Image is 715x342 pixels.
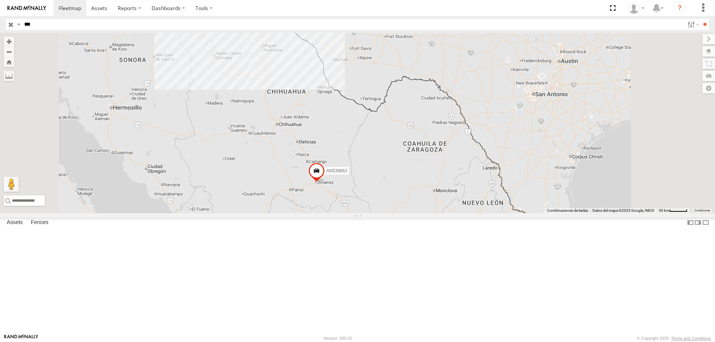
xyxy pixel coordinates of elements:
button: Combinaciones de teclas [547,208,588,213]
label: Dock Summary Table to the Right [694,217,702,228]
label: Search Query [16,19,22,30]
button: Zoom in [4,36,14,47]
span: AN538662 [326,168,347,173]
img: rand-logo.svg [7,6,46,11]
label: Measure [4,71,14,81]
div: Version: 305.03 [324,336,352,341]
label: Search Filter Options [684,19,700,30]
button: Arrastra el hombrecito naranja al mapa para abrir Street View [4,177,19,192]
label: Fences [27,217,52,228]
span: 50 km [659,208,669,212]
button: Zoom out [4,47,14,57]
a: Condiciones [695,209,710,212]
div: © Copyright 2025 - [637,336,711,341]
label: Assets [3,217,26,228]
button: Zoom Home [4,57,14,67]
button: Escala del mapa: 50 km por 45 píxeles [657,208,690,213]
label: Dock Summary Table to the Left [687,217,694,228]
span: Datos del mapa ©2025 Google, INEGI [592,208,654,212]
a: Terms and Conditions [671,336,711,341]
label: Hide Summary Table [702,217,709,228]
a: Visit our Website [4,335,38,342]
i: ? [674,2,686,14]
label: Map Settings [702,83,715,93]
div: MANUEL HERNANDEZ [626,3,647,14]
